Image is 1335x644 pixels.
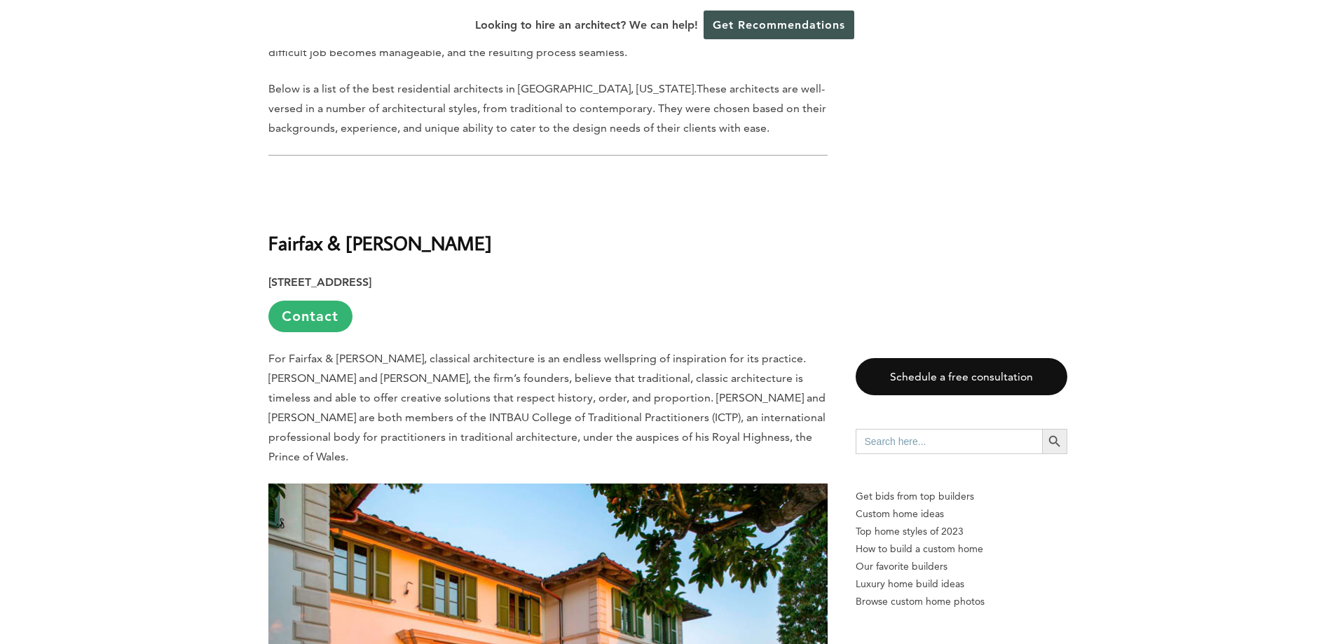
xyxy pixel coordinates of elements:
iframe: Drift Widget Chat Controller [1066,543,1318,627]
a: How to build a custom home [856,540,1067,558]
a: Luxury home build ideas [856,575,1067,593]
a: Browse custom home photos [856,593,1067,610]
a: Custom home ideas [856,505,1067,523]
span: These architects are well-versed in a number of architectural styles, from traditional to contemp... [268,82,826,135]
span: For Fairfax & [PERSON_NAME], classical architecture is an endless wellspring of inspiration for i... [268,352,826,463]
a: Top home styles of 2023 [856,523,1067,540]
strong: [STREET_ADDRESS] [268,275,371,289]
a: Get Recommendations [704,11,854,39]
a: Our favorite builders [856,558,1067,575]
b: Fairfax & [PERSON_NAME] [268,231,492,255]
a: Schedule a free consultation [856,358,1067,395]
p: Get bids from top builders [856,488,1067,505]
input: Search here... [856,429,1042,454]
a: Contact [268,301,352,332]
svg: Search [1047,434,1062,449]
span: Below is a list of the best residential architects in [GEOGRAPHIC_DATA], [US_STATE]. [268,82,697,95]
